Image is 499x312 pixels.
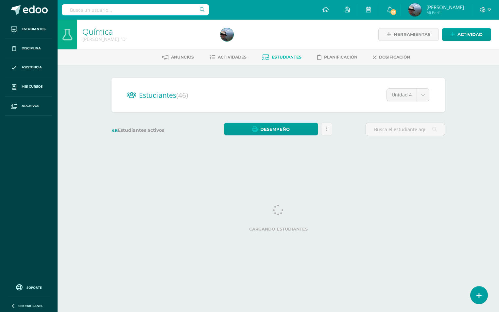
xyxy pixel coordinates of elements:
[26,285,42,290] span: Soporte
[5,58,52,78] a: Asistencia
[22,84,43,89] span: Mis cursos
[5,96,52,116] a: Archivos
[112,128,118,133] span: 46
[22,46,41,51] span: Disciplina
[220,28,233,41] img: e57d4945eb58c8e9487f3e3570aa7150.png
[373,52,410,62] a: Dosificación
[8,283,50,291] a: Soporte
[5,20,52,39] a: Estudiantes
[82,26,113,37] a: Química
[378,28,439,41] a: Herramientas
[22,103,39,109] span: Archivos
[394,28,430,41] span: Herramientas
[139,91,188,100] span: Estudiantes
[408,3,422,16] img: e57d4945eb58c8e9487f3e3570aa7150.png
[387,89,429,101] a: Unidad 4
[210,52,247,62] a: Actividades
[390,9,397,16] span: 63
[171,55,194,60] span: Anuncios
[366,123,445,136] input: Busca el estudiante aquí...
[218,55,247,60] span: Actividades
[114,227,442,232] label: Cargando estudiantes
[442,28,491,41] a: Actividad
[262,52,301,62] a: Estudiantes
[426,10,464,15] span: Mi Perfil
[5,39,52,58] a: Disciplina
[272,55,301,60] span: Estudiantes
[162,52,194,62] a: Anuncios
[82,27,213,36] h1: Química
[62,4,209,15] input: Busca un usuario...
[112,127,191,133] label: Estudiantes activos
[82,36,213,42] div: Quinto Bachillerato 'D'
[260,123,290,135] span: Desempeño
[379,55,410,60] span: Dosificación
[5,77,52,96] a: Mis cursos
[317,52,357,62] a: Planificación
[22,65,42,70] span: Asistencia
[392,89,412,101] span: Unidad 4
[457,28,483,41] span: Actividad
[22,26,45,32] span: Estudiantes
[224,123,318,135] a: Desempeño
[18,303,43,308] span: Cerrar panel
[426,4,464,10] span: [PERSON_NAME]
[324,55,357,60] span: Planificación
[176,91,188,100] span: (46)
